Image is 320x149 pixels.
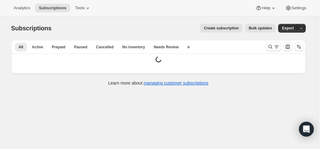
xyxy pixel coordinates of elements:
[245,24,276,33] button: Bulk updates
[282,4,310,12] button: Settings
[299,122,314,137] div: Open Intercom Messenger
[262,6,270,11] span: Help
[291,6,306,11] span: Settings
[266,42,281,51] button: Search and filter results
[108,80,208,86] p: Learn more about
[204,26,239,31] span: Create subscription
[10,4,34,12] button: Analytics
[32,45,43,50] span: Active
[122,45,145,50] span: No inventory
[154,45,179,50] span: Needs Review
[249,26,272,31] span: Bulk updates
[252,4,280,12] button: Help
[278,24,297,33] button: Export
[39,6,66,11] span: Subscriptions
[74,45,87,50] span: Paused
[200,24,242,33] button: Create subscription
[35,4,70,12] button: Subscriptions
[11,25,52,32] span: Subscriptions
[282,26,294,31] span: Export
[96,45,114,50] span: Cancelled
[295,42,303,51] button: Sort the results
[75,6,85,11] span: Tools
[184,43,193,51] button: Create new view
[71,4,95,12] button: Tools
[19,45,23,50] span: All
[283,42,292,51] button: Customize table column order and visibility
[144,81,208,85] a: managing customer subscriptions
[52,45,65,50] span: Prepaid
[14,6,30,11] span: Analytics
